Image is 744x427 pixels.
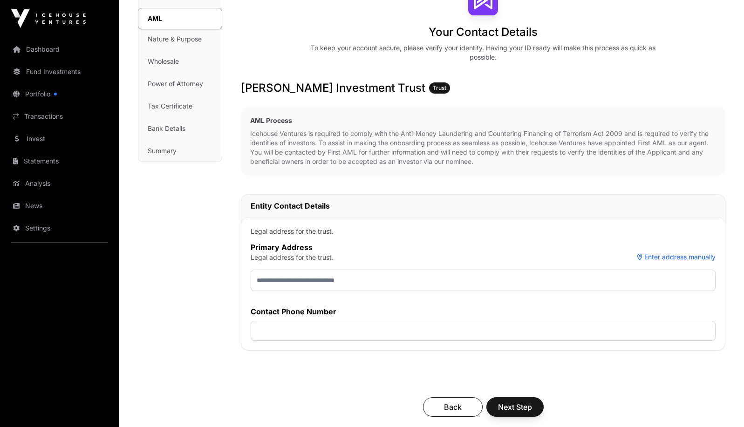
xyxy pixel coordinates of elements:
span: Next Step [498,401,532,413]
a: News [7,196,112,216]
a: Nature & Purpose [138,29,222,49]
a: Tax Certificate [138,96,222,116]
a: Portfolio [7,84,112,104]
span: Back [435,401,471,413]
a: Settings [7,218,112,238]
p: Legal address for the trust. [251,253,334,262]
span: Legal address for the trust. [251,227,334,235]
a: Analysis [7,173,112,194]
a: Transactions [7,106,112,127]
a: Fund Investments [7,61,112,82]
div: To keep your account secure, please verify your identity. Having your ID ready will make this pro... [304,43,662,62]
a: Summary [138,141,222,161]
a: Statements [7,151,112,171]
a: Power of Attorney [138,74,222,94]
a: Wholesale [138,51,222,72]
a: AML [138,8,222,29]
a: Invest [7,129,112,149]
button: Enter address manually [637,252,716,262]
button: Next Step [486,397,544,417]
span: Trust [433,84,446,92]
img: Icehouse Ventures Logo [11,9,86,28]
h2: Entity Contact Details [251,200,716,211]
button: Back [423,397,483,417]
iframe: Chat Widget [697,382,744,427]
h2: AML Process [250,116,716,125]
label: Contact Phone Number [251,306,716,317]
a: Bank Details [138,118,222,139]
h1: Your Contact Details [429,25,538,40]
p: Icehouse Ventures is required to comply with the Anti-Money Laundering and Countering Financing o... [250,129,716,166]
h3: [PERSON_NAME] Investment Trust [241,81,725,95]
a: Dashboard [7,39,112,60]
label: Primary Address [251,242,334,253]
